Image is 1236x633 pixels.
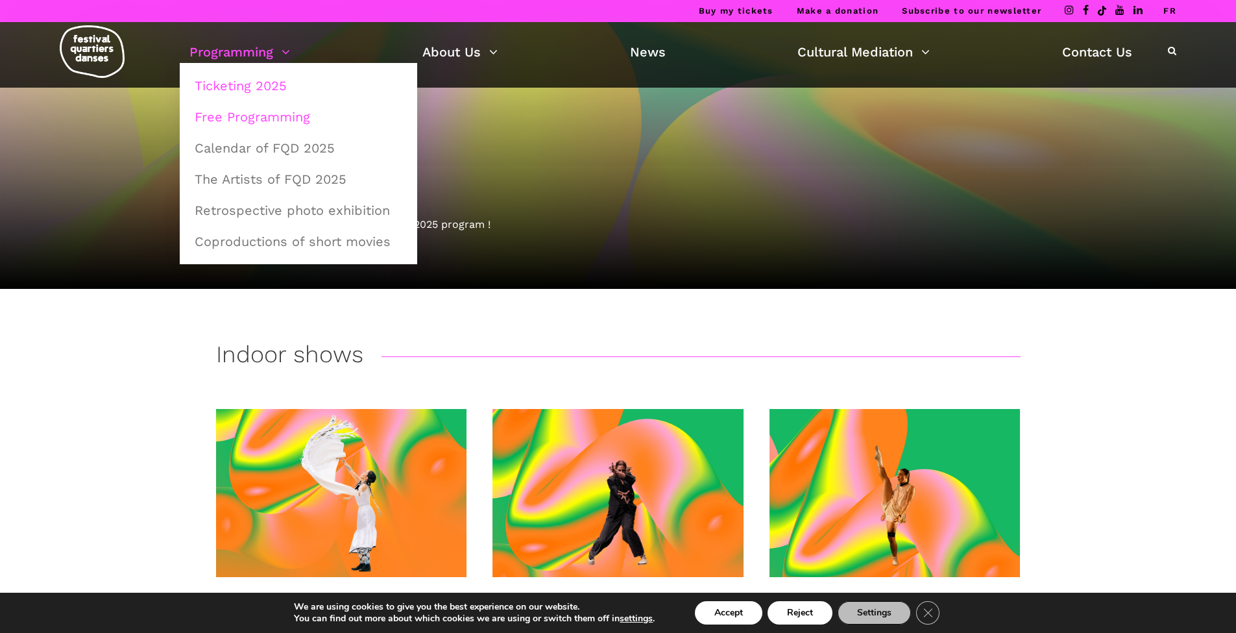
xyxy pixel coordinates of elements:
a: Programming [189,41,290,63]
button: Settings [838,601,911,625]
button: Reject [768,601,832,625]
p: You can find out more about which cookies we are using or switch them off in . [294,613,655,625]
a: Make a donation [797,6,879,16]
a: Retrospective photo exhibition [187,195,410,225]
a: Coproductions of short movies [187,227,410,256]
a: Free Programming [187,102,410,132]
h1: Ticketing 2025 [216,148,1021,177]
a: News [630,41,666,63]
a: About Us [422,41,498,63]
a: Ticketing 2025 [187,71,410,101]
img: logo-fqd-med [60,25,125,78]
p: We are using cookies to give you the best experience on our website. [294,601,655,613]
a: FR [1163,6,1176,16]
div: Discover the Festival Quartiers Danses 2025 program ! [216,216,1021,233]
button: Close GDPR Cookie Banner [916,601,939,625]
a: Subscribe to our newsletter [902,6,1041,16]
a: Cultural Mediation [797,41,930,63]
a: Buy my tickets [699,6,773,16]
a: The Artists of FQD 2025 [187,164,410,194]
h3: Indoor shows [216,341,363,373]
a: Contact Us [1062,41,1132,63]
button: settings [620,613,653,625]
a: Calendar of FQD 2025 [187,133,410,163]
button: Accept [695,601,762,625]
